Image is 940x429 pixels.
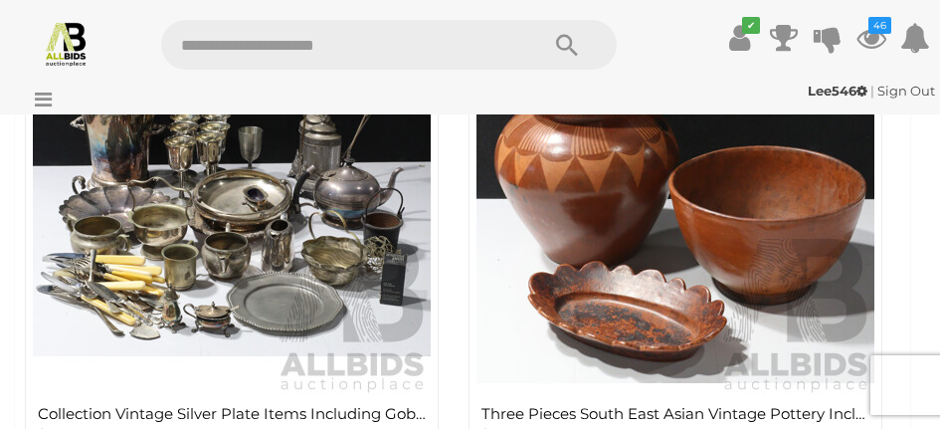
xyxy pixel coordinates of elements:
[870,83,874,99] span: |
[856,20,886,56] a: 46
[742,17,760,34] i: ✔
[43,20,90,67] img: Allbids.com.au
[808,83,867,99] strong: Lee546
[877,83,935,99] a: Sign Out
[38,406,426,423] h4: Collection Vintage Silver Plate Items Including Goblets. Teapot and More
[808,83,870,99] a: Lee546
[481,406,869,423] h4: Three Pieces South East Asian Vintage Pottery Including Vase and Bowl
[517,20,617,70] button: Search
[725,20,755,56] a: ✔
[868,17,891,34] i: 46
